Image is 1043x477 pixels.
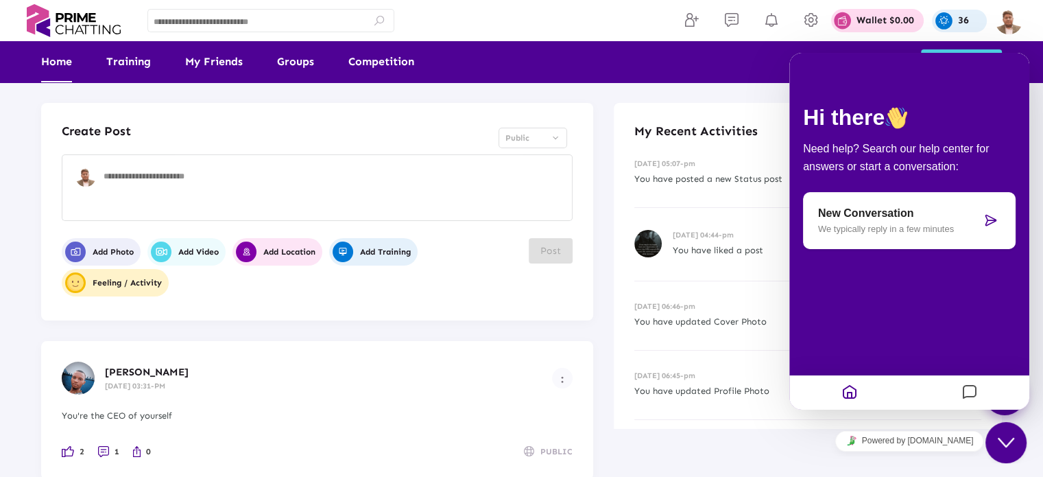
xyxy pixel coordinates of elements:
span: 2 [80,444,84,459]
img: more [561,376,564,383]
p: You have liked a post [673,243,981,258]
p: You have updated Cover Photo [634,314,981,329]
h6: [DATE] 06:46-pm [634,302,981,311]
img: user-profile [67,275,84,291]
span: Add Video [151,242,219,262]
span: Feeling / Activity [65,272,162,293]
h6: [DATE] 05:07-pm [634,159,981,168]
img: user-profile [62,362,95,395]
a: Training [106,41,151,82]
p: You have posted a new Status post [634,172,981,187]
span: [PERSON_NAME] [105,366,189,378]
span: Add Location [236,242,315,262]
button: Add Training [329,238,418,266]
button: Post [529,238,573,264]
p: 36 [958,16,969,25]
iframe: chat widget [789,426,1029,456]
h4: My Recent Activities [634,124,981,139]
img: img [995,7,1022,34]
iframe: chat widget [789,53,1029,410]
button: Add Video [147,238,226,266]
p: You have updated Profile Photo [634,384,981,399]
img: like [133,446,141,457]
button: Add Photo [62,238,141,266]
img: like [62,446,74,457]
mat-select: Select Privacy [499,128,567,148]
img: recent-activities-img [634,230,662,257]
a: Home [41,41,72,82]
button: user-profileFeeling / Activity [62,269,169,296]
a: Groups [277,41,314,82]
span: PUBLIC [540,444,573,459]
h4: Create Post [62,124,131,139]
span: Public [505,133,529,143]
span: Add Training [333,242,411,262]
p: Wallet $0.00 [856,16,914,25]
h6: [DATE] 06:45-pm [634,371,981,380]
h6: [DATE] 03:31-PM [105,382,552,391]
button: Add Location [232,238,322,266]
button: Example icon-button with a menu [552,368,573,388]
img: logo [21,4,127,37]
iframe: chat widget [985,422,1029,463]
div: You're the CEO of yourself [62,408,573,423]
button: Add Training [921,49,1002,75]
span: Post [540,245,561,257]
span: Add Photo [65,242,134,262]
h6: [DATE] 04:44-pm [673,231,981,240]
span: 0 [146,444,151,459]
img: user-profile [75,166,96,187]
a: Competition [348,41,414,82]
a: My Friends [185,41,243,82]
